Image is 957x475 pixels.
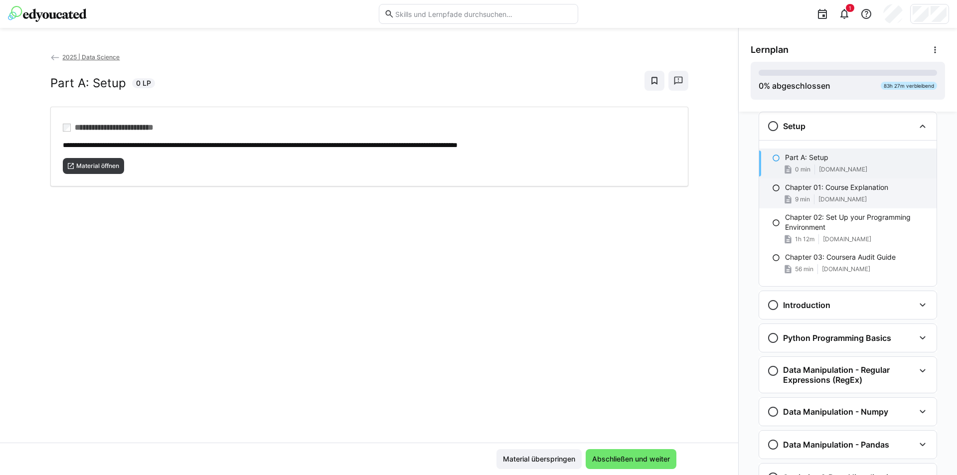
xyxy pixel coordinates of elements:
[50,76,126,91] h2: Part A: Setup
[783,121,805,131] h3: Setup
[785,153,828,162] p: Part A: Setup
[759,81,764,91] span: 0
[751,44,789,55] span: Lernplan
[823,235,871,243] span: [DOMAIN_NAME]
[795,195,810,203] span: 9 min
[136,78,151,88] span: 0 LP
[496,449,582,469] button: Material überspringen
[849,5,851,11] span: 1
[783,333,891,343] h3: Python Programming Basics
[586,449,676,469] button: Abschließen und weiter
[394,9,573,18] input: Skills und Lernpfade durchsuchen…
[795,265,813,273] span: 56 min
[795,165,810,173] span: 0 min
[881,82,937,90] div: 83h 27m verbleibend
[785,252,896,262] p: Chapter 03: Coursera Audit Guide
[62,53,120,61] span: 2025 | Data Science
[785,212,929,232] p: Chapter 02: Set Up your Programming Environment
[783,365,915,385] h3: Data Manipulation - Regular Expressions (RegEx)
[759,80,830,92] div: % abgeschlossen
[822,265,870,273] span: [DOMAIN_NAME]
[783,407,888,417] h3: Data Manipulation - Numpy
[783,440,889,450] h3: Data Manipulation - Pandas
[501,454,577,464] span: Material überspringen
[783,300,830,310] h3: Introduction
[818,195,867,203] span: [DOMAIN_NAME]
[795,235,814,243] span: 1h 12m
[785,182,888,192] p: Chapter 01: Course Explanation
[591,454,671,464] span: Abschließen und weiter
[819,165,867,173] span: [DOMAIN_NAME]
[63,158,125,174] button: Material öffnen
[75,162,120,170] span: Material öffnen
[50,53,120,61] a: 2025 | Data Science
